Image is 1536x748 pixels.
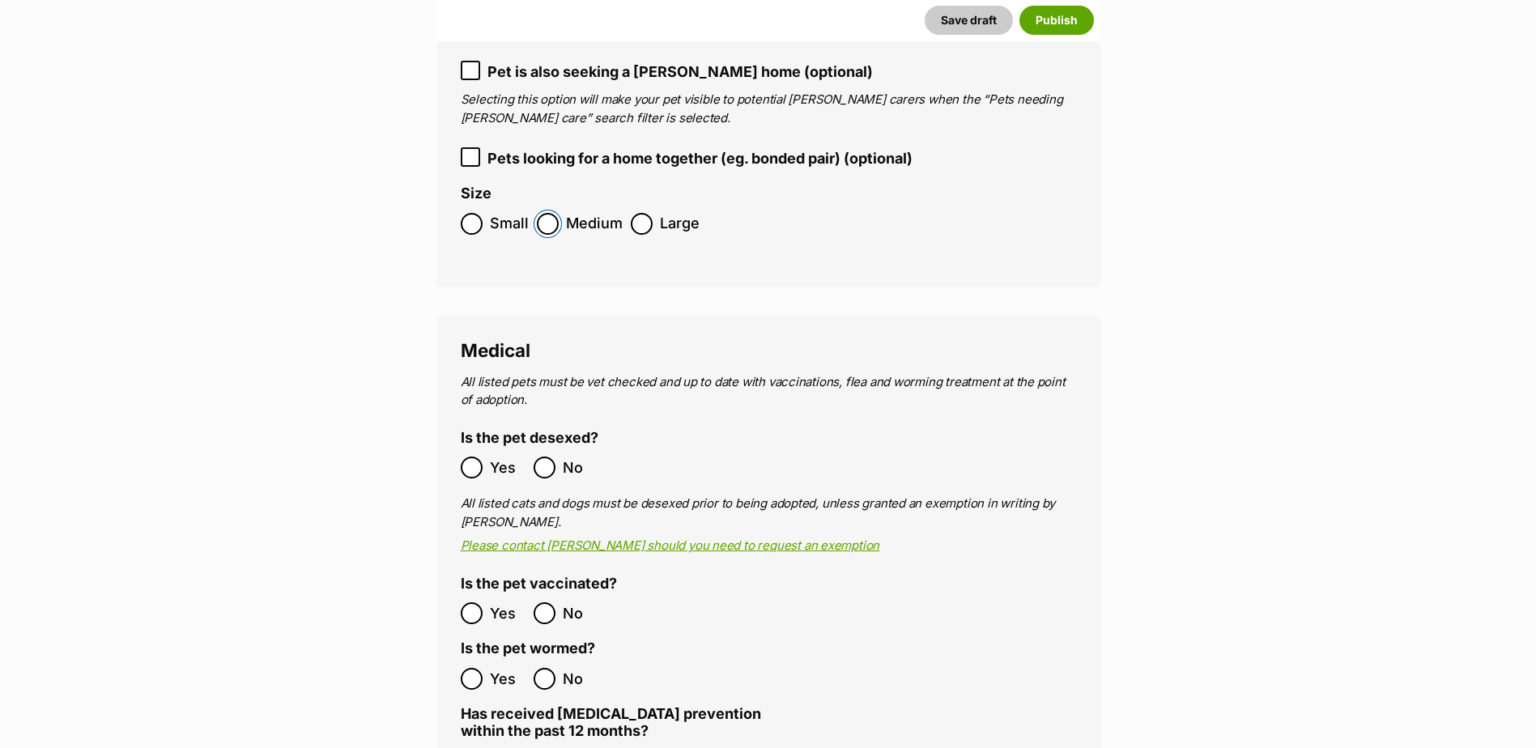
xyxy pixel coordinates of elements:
span: Large [660,213,700,235]
span: Yes [490,457,525,478]
span: Pet is also seeking a [PERSON_NAME] home (optional) [487,61,873,83]
span: Pets looking for a home together (eg. bonded pair) (optional) [487,147,913,169]
span: Yes [490,602,525,624]
a: Please contact [PERSON_NAME] should you need to request an exemption [461,538,880,553]
label: Has received [MEDICAL_DATA] prevention within the past 12 months? [461,706,768,739]
label: Is the pet vaccinated? [461,576,617,593]
label: Is the pet wormed? [461,640,595,657]
p: Selecting this option will make your pet visible to potential [PERSON_NAME] carers when the “Pets... [461,91,1076,127]
p: All listed pets must be vet checked and up to date with vaccinations, flea and worming treatment ... [461,373,1076,410]
span: No [563,602,598,624]
span: Medical [461,339,530,361]
span: Medium [566,213,623,235]
span: Yes [490,668,525,690]
button: Save draft [925,6,1013,35]
span: Small [490,213,529,235]
label: Size [461,185,491,202]
p: All listed cats and dogs must be desexed prior to being adopted, unless granted an exemption in w... [461,495,1076,531]
span: No [563,668,598,690]
label: Is the pet desexed? [461,430,598,447]
button: Publish [1019,6,1094,35]
span: No [563,457,598,478]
